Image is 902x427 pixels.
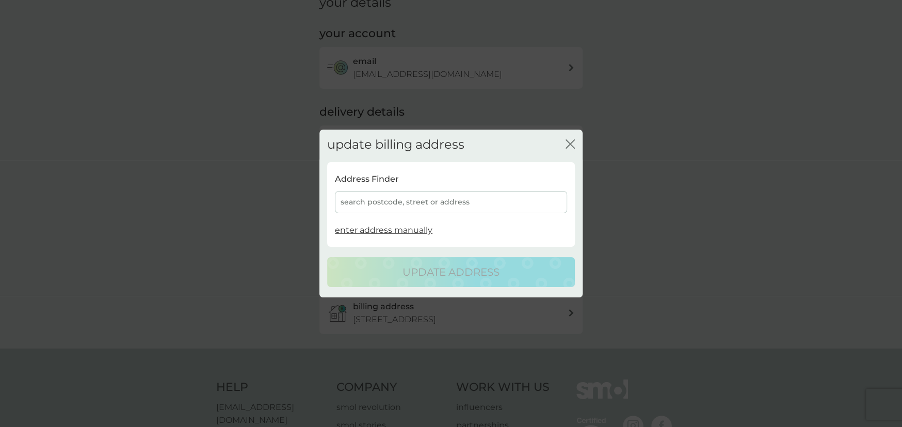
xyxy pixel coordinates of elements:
p: update address [402,264,500,280]
div: search postcode, street or address [335,191,567,213]
button: update address [327,257,575,287]
p: Address Finder [335,172,399,186]
span: enter address manually [335,225,432,235]
button: close [566,139,575,150]
h2: update billing address [327,137,464,152]
button: enter address manually [335,224,432,237]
